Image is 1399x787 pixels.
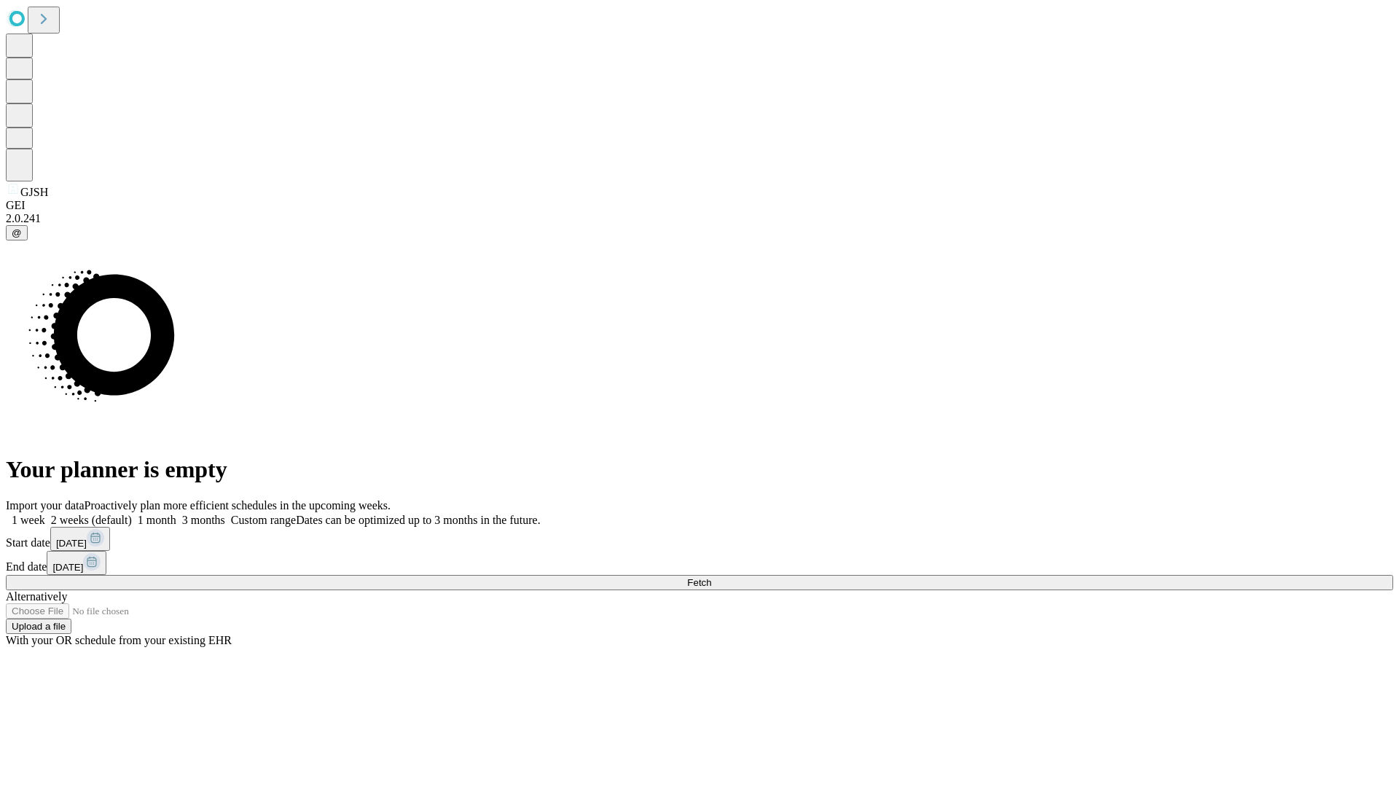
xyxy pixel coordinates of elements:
button: [DATE] [47,551,106,575]
span: @ [12,227,22,238]
div: End date [6,551,1393,575]
span: Alternatively [6,590,67,603]
button: Upload a file [6,619,71,634]
span: With your OR schedule from your existing EHR [6,634,232,646]
h1: Your planner is empty [6,456,1393,483]
span: [DATE] [52,562,83,573]
span: 1 week [12,514,45,526]
span: GJSH [20,186,48,198]
div: GEI [6,199,1393,212]
span: [DATE] [56,538,87,549]
span: Dates can be optimized up to 3 months in the future. [296,514,540,526]
span: Fetch [687,577,711,588]
button: @ [6,225,28,240]
div: Start date [6,527,1393,551]
div: 2.0.241 [6,212,1393,225]
span: 1 month [138,514,176,526]
button: [DATE] [50,527,110,551]
span: Custom range [231,514,296,526]
span: 2 weeks (default) [51,514,132,526]
button: Fetch [6,575,1393,590]
span: Proactively plan more efficient schedules in the upcoming weeks. [85,499,391,512]
span: 3 months [182,514,225,526]
span: Import your data [6,499,85,512]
